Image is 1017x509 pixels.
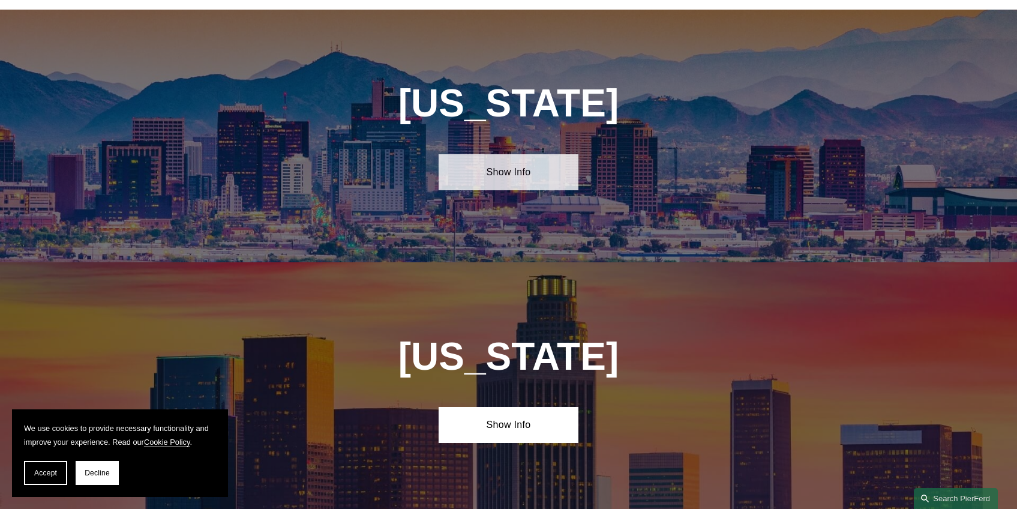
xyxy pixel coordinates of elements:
[334,82,683,125] h1: [US_STATE]
[24,461,67,485] button: Accept
[144,438,190,447] a: Cookie Policy
[34,469,57,477] span: Accept
[24,421,216,449] p: We use cookies to provide necessary functionality and improve your experience. Read our .
[334,335,683,379] h1: [US_STATE]
[85,469,110,477] span: Decline
[914,488,998,509] a: Search this site
[439,407,578,443] a: Show Info
[76,461,119,485] button: Decline
[12,409,228,497] section: Cookie banner
[439,154,578,190] a: Show Info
